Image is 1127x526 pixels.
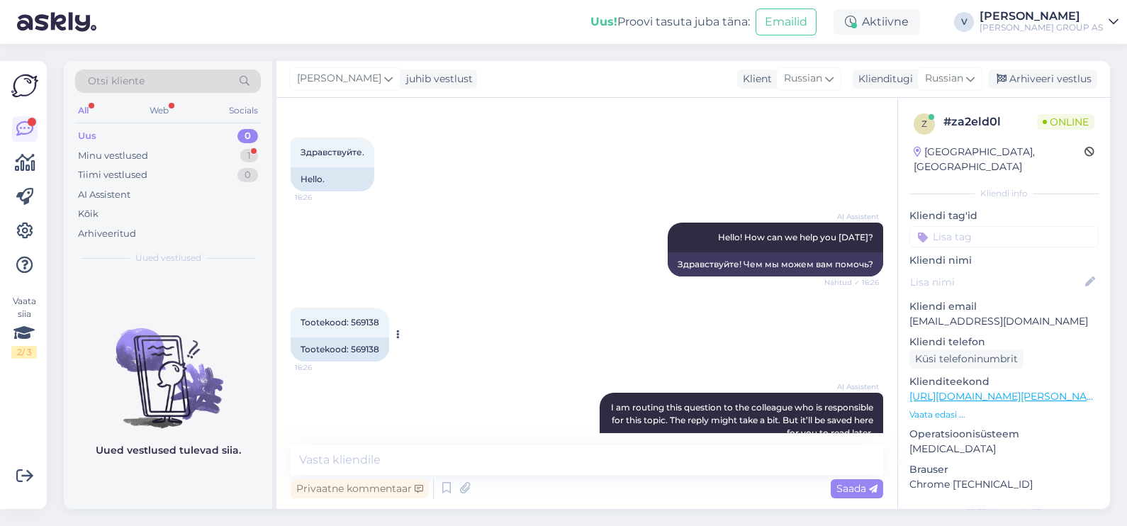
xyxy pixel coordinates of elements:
[909,208,1099,223] p: Kliendi tag'id
[914,145,1084,174] div: [GEOGRAPHIC_DATA], [GEOGRAPHIC_DATA]
[909,314,1099,329] p: [EMAIL_ADDRESS][DOMAIN_NAME]
[909,374,1099,389] p: Klienditeekond
[78,129,96,143] div: Uus
[237,168,258,182] div: 0
[96,443,241,458] p: Uued vestlused tulevad siia.
[301,147,364,157] span: Здравствуйте.
[297,71,381,86] span: [PERSON_NAME]
[826,211,879,222] span: AI Assistent
[909,335,1099,349] p: Kliendi telefon
[400,72,473,86] div: juhib vestlust
[836,482,878,495] span: Saada
[668,252,883,276] div: Здравствуйте! Чем мы можем вам помочь?
[909,390,1105,403] a: [URL][DOMAIN_NAME][PERSON_NAME]
[1037,114,1094,130] span: Online
[910,274,1082,290] input: Lisa nimi
[135,252,201,264] span: Uued vestlused
[909,462,1099,477] p: Brauser
[853,72,913,86] div: Klienditugi
[980,11,1118,33] a: [PERSON_NAME][PERSON_NAME] GROUP AS
[756,9,817,35] button: Emailid
[590,13,750,30] div: Proovi tasuta juba täna:
[943,113,1037,130] div: # za2eld0l
[784,71,822,86] span: Russian
[78,207,99,221] div: Kõik
[75,101,91,120] div: All
[909,299,1099,314] p: Kliendi email
[718,232,873,242] span: Hello! How can we help you [DATE]?
[240,149,258,163] div: 1
[925,71,963,86] span: Russian
[11,346,37,359] div: 2 / 3
[295,362,348,373] span: 16:26
[909,408,1099,421] p: Vaata edasi ...
[980,11,1103,22] div: [PERSON_NAME]
[78,168,147,182] div: Tiimi vestlused
[826,381,879,392] span: AI Assistent
[78,188,130,202] div: AI Assistent
[291,337,389,362] div: Tootekood: 569138
[295,192,348,203] span: 16:26
[909,506,1099,519] div: [PERSON_NAME]
[909,349,1024,369] div: Küsi telefoninumbrit
[291,479,429,498] div: Privaatne kommentaar
[78,149,148,163] div: Minu vestlused
[909,442,1099,457] p: [MEDICAL_DATA]
[954,12,974,32] div: V
[611,402,875,438] span: I am routing this question to the colleague who is responsible for this topic. The reply might ta...
[921,118,927,129] span: z
[237,129,258,143] div: 0
[909,187,1099,200] div: Kliendi info
[147,101,172,120] div: Web
[909,226,1099,247] input: Lisa tag
[824,277,879,288] span: Nähtud ✓ 16:26
[11,72,38,99] img: Askly Logo
[590,15,617,28] b: Uus!
[291,167,374,191] div: Hello.
[988,69,1097,89] div: Arhiveeri vestlus
[834,9,920,35] div: Aktiivne
[78,227,136,241] div: Arhiveeritud
[226,101,261,120] div: Socials
[11,295,37,359] div: Vaata siia
[64,303,272,430] img: No chats
[909,427,1099,442] p: Operatsioonisüsteem
[737,72,772,86] div: Klient
[909,253,1099,268] p: Kliendi nimi
[980,22,1103,33] div: [PERSON_NAME] GROUP AS
[88,74,145,89] span: Otsi kliente
[301,317,379,328] span: Tootekood: 569138
[909,477,1099,492] p: Chrome [TECHNICAL_ID]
